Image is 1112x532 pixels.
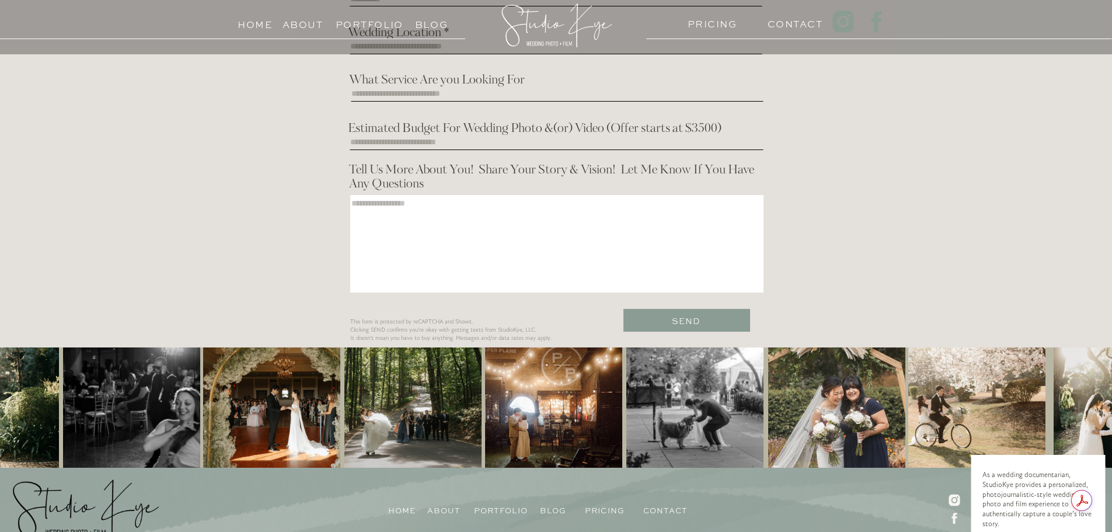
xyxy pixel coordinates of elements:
a: Portfolio [336,16,389,27]
a: Home [233,16,278,27]
p: This form is protected by reCAPTCHA and Showit. Clicking SEND confirms you're okay with getting t... [350,318,719,377]
a: Portfolio [474,503,527,514]
p: As a wedding documentarian, StudioKye provides a personalized, photojournalistic-style wedding ph... [982,471,1093,520]
h2: What Service Are you Looking For [349,74,603,89]
a: blog [540,503,585,514]
a: About [427,503,468,514]
a: Contact [643,503,688,514]
a: About [283,16,323,27]
a: Send [623,314,750,325]
a: Contact [768,16,813,27]
a: Blog [405,16,458,27]
a: pricing [585,503,630,514]
h2: Estimated Budget For Wedding Photo &(or) Video (Offer starts at $3500) [348,122,762,137]
h2: Tell Us More About You! Share Your Story & Vision! Let Me Know If You Have Any Questions [349,164,764,195]
a: PRICING [688,16,733,27]
h2: Wedding Location * [348,26,602,41]
a: Home [388,503,433,514]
